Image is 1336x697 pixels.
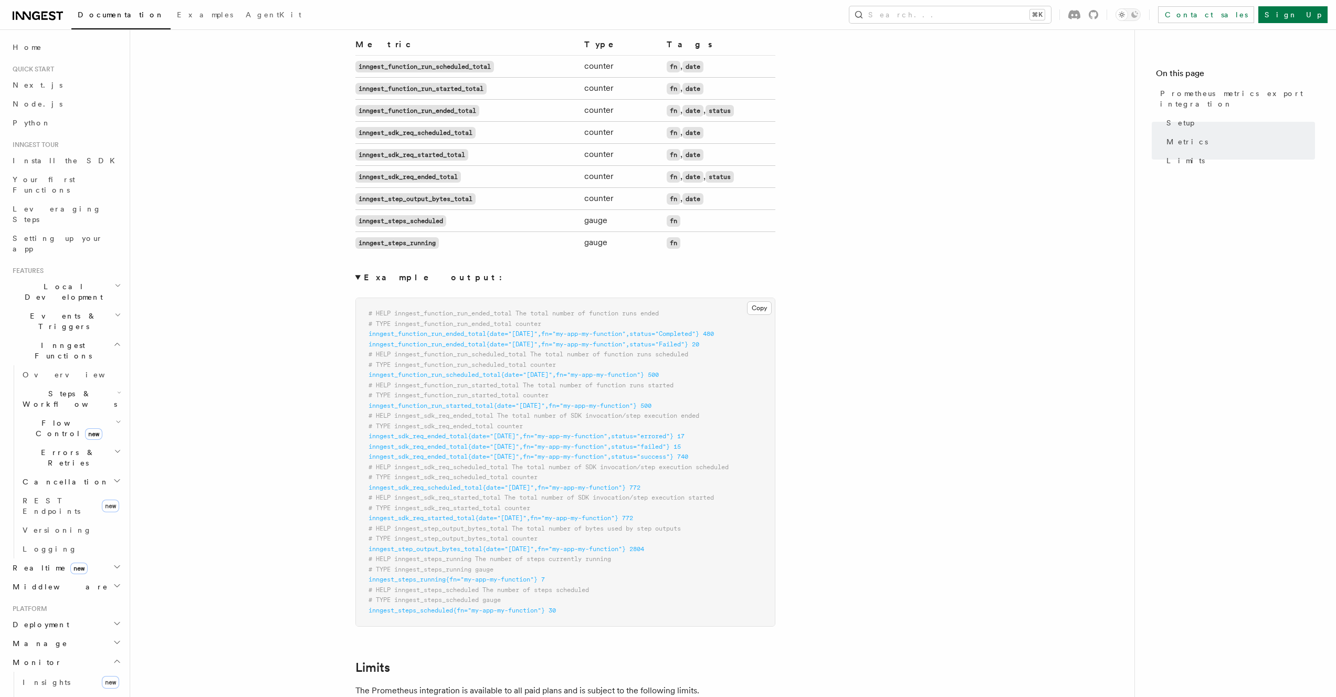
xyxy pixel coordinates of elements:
span: Features [8,267,44,275]
a: Install the SDK [8,151,123,170]
button: Manage [8,634,123,653]
code: fn [667,149,680,161]
span: # HELP inngest_steps_running The number of steps currently running [369,555,611,563]
code: status [706,171,734,183]
button: Monitor [8,653,123,672]
td: gauge [580,210,662,232]
a: Examples [171,3,239,28]
span: Realtime [8,563,88,573]
button: Events & Triggers [8,307,123,336]
span: Your first Functions [13,175,75,194]
span: inngest_function_run_started_total{date="[DATE]",fn="my-app-my-function"} 500 [369,402,651,409]
td: , , [662,100,775,122]
code: inngest_steps_running [355,237,439,249]
th: Metric [355,38,580,56]
code: status [706,105,734,117]
a: Overview [18,365,123,384]
span: Next.js [13,81,62,89]
code: date [682,105,703,117]
code: fn [667,193,680,205]
td: counter [580,78,662,100]
a: Setting up your app [8,229,123,258]
span: Metrics [1166,136,1208,147]
th: Type [580,38,662,56]
span: Overview [23,371,131,379]
span: Insights [23,678,70,687]
strong: Example output: [364,272,508,282]
span: inngest_function_run_ended_total{date="[DATE]",fn="my-app-my-function",status="Failed"} 20 [369,341,699,348]
button: Search...⌘K [849,6,1051,23]
td: counter [580,122,662,144]
code: fn [667,83,680,94]
button: Flow Controlnew [18,414,123,443]
span: Flow Control [18,418,115,439]
span: inngest_sdk_req_ended_total{date="[DATE]",fn="my-app-my-function",status="failed"} 15 [369,443,681,450]
summary: Example output: [355,270,775,285]
span: Middleware [8,582,108,592]
span: Prometheus metrics export integration [1160,88,1315,109]
span: Local Development [8,281,114,302]
code: fn [667,105,680,117]
span: Documentation [78,10,164,19]
span: Errors & Retries [18,447,114,468]
button: Copy [747,301,772,315]
span: # TYPE inngest_steps_scheduled gauge [369,596,501,604]
span: Leveraging Steps [13,205,101,224]
span: new [102,676,119,689]
th: Tags [662,38,775,56]
code: inngest_step_output_bytes_total [355,193,476,205]
code: fn [667,237,680,249]
a: AgentKit [239,3,308,28]
span: inngest_step_output_bytes_total{date="[DATE]",fn="my-app-my-function"} 2804 [369,545,644,553]
code: date [682,61,703,72]
button: Steps & Workflows [18,384,123,414]
td: counter [580,56,662,78]
a: Setup [1162,113,1315,132]
span: inngest_sdk_req_ended_total{date="[DATE]",fn="my-app-my-function",status="errored"} 17 [369,432,685,440]
span: new [102,500,119,512]
code: inngest_function_run_ended_total [355,105,479,117]
button: Realtimenew [8,558,123,577]
span: Steps & Workflows [18,388,117,409]
span: Setting up your app [13,234,103,253]
span: # HELP inngest_function_run_ended_total The total number of function runs ended [369,310,659,317]
span: inngest_steps_scheduled{fn="my-app-my-function"} 30 [369,607,556,614]
a: Limits [1162,151,1315,170]
span: # HELP inngest_step_output_bytes_total The total number of bytes used by step outputs [369,525,681,532]
span: # TYPE inngest_steps_running gauge [369,566,493,573]
code: fn [667,215,680,227]
span: # TYPE inngest_function_run_started_total counter [369,392,549,399]
span: # TYPE inngest_step_output_bytes_total counter [369,535,538,542]
a: Sign Up [1258,6,1328,23]
code: fn [667,61,680,72]
code: inngest_function_run_started_total [355,83,487,94]
span: inngest_sdk_req_ended_total{date="[DATE]",fn="my-app-my-function",status="success"} 740 [369,453,688,460]
button: Errors & Retries [18,443,123,472]
div: Inngest Functions [8,365,123,558]
td: , [662,144,775,166]
a: Node.js [8,94,123,113]
a: Leveraging Steps [8,199,123,229]
td: , [662,122,775,144]
td: counter [580,144,662,166]
span: # TYPE inngest_sdk_req_ended_total counter [369,423,523,430]
code: inngest_function_run_scheduled_total [355,61,494,72]
span: Versioning [23,526,92,534]
span: # HELP inngest_sdk_req_scheduled_total The total number of SDK invocation/step execution scheduled [369,463,729,471]
span: inngest_function_run_ended_total{date="[DATE]",fn="my-app-my-function",status="Completed"} 480 [369,330,714,337]
span: new [85,428,102,440]
span: Inngest Functions [8,340,113,361]
kbd: ⌘K [1030,9,1045,20]
code: inngest_sdk_req_scheduled_total [355,127,476,139]
a: Limits [355,660,390,675]
span: Limits [1166,155,1205,166]
span: # HELP inngest_function_run_started_total The total number of function runs started [369,382,674,389]
button: Middleware [8,577,123,596]
span: Events & Triggers [8,311,114,332]
a: Versioning [18,521,123,540]
span: new [70,563,88,574]
code: date [682,127,703,139]
span: Setup [1166,118,1194,128]
span: # TYPE inngest_function_run_scheduled_total counter [369,361,556,368]
code: inngest_sdk_req_ended_total [355,171,461,183]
